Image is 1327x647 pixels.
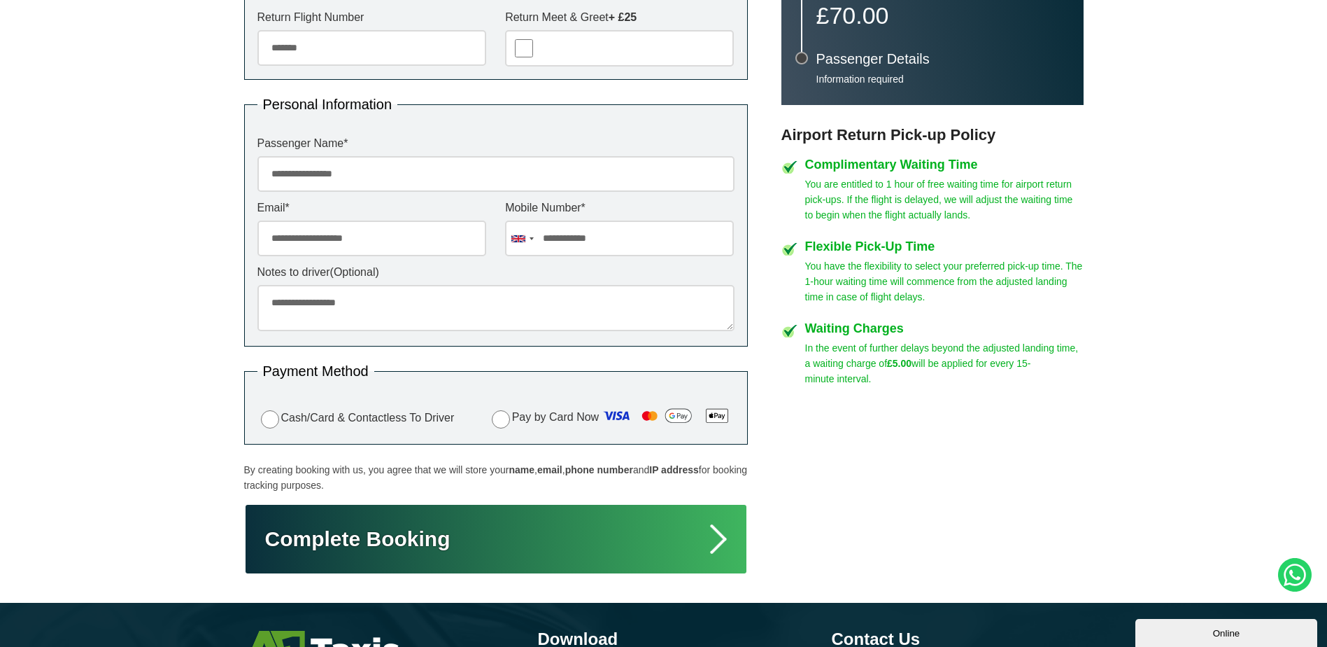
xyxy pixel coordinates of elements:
label: Cash/Card & Contactless To Driver [257,408,455,429]
input: Cash/Card & Contactless To Driver [261,410,279,429]
label: Mobile Number [505,202,734,214]
label: Email [257,202,486,214]
strong: + £25 [609,11,637,23]
span: (Optional) [330,266,379,278]
span: 70.00 [829,2,888,29]
h4: Waiting Charges [805,322,1084,335]
p: Information required [816,73,1070,85]
legend: Personal Information [257,97,398,111]
strong: email [537,464,562,475]
h4: Complimentary Waiting Time [805,158,1084,171]
h3: Airport Return Pick-up Policy [781,126,1084,144]
h4: Flexible Pick-Up Time [805,240,1084,253]
div: United Kingdom: +44 [506,221,538,256]
label: Passenger Name [257,138,735,149]
strong: IP address [649,464,699,475]
p: You are entitled to 1 hour of free waiting time for airport return pick-ups. If the flight is del... [805,176,1084,223]
p: In the event of further delays beyond the adjusted landing time, a waiting charge of will be appl... [805,340,1084,387]
legend: Payment Method [257,364,374,378]
label: Notes to driver [257,267,735,278]
p: £ [816,6,1070,25]
label: Return Flight Number [257,12,486,23]
h3: Passenger Details [816,52,1070,66]
strong: phone number [565,464,633,475]
label: Return Meet & Greet [505,12,734,23]
label: Pay by Card Now [488,405,735,431]
input: Pay by Card Now [492,410,510,429]
button: Complete Booking [244,503,748,575]
iframe: chat widget [1135,616,1320,647]
strong: name [509,464,534,475]
p: You have the flexibility to select your preferred pick-up time. The 1-hour waiting time will comm... [805,258,1084,305]
strong: £5.00 [887,358,911,369]
p: By creating booking with us, you agree that we will store your , , and for booking tracking purpo... [244,462,748,493]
